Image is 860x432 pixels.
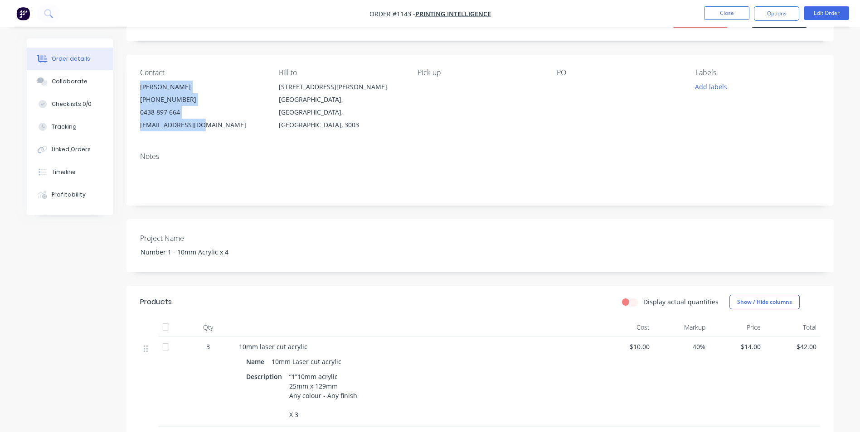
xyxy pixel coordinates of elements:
button: Close [704,6,749,20]
div: [EMAIL_ADDRESS][DOMAIN_NAME] [140,119,264,131]
div: Name [246,355,268,368]
img: Factory [16,7,30,20]
div: Description [246,370,286,383]
div: Contact [140,68,264,77]
label: Display actual quantities [643,297,719,307]
div: Products [140,297,172,307]
span: 40% [657,342,705,351]
span: 3 [206,342,210,351]
a: Printing Intelligence [415,10,491,18]
button: Order details [27,48,113,70]
div: [STREET_ADDRESS][PERSON_NAME][GEOGRAPHIC_DATA], [GEOGRAPHIC_DATA], [GEOGRAPHIC_DATA], 3003 [279,81,403,131]
div: Tracking [52,123,77,131]
div: Order details [52,55,90,63]
div: Timeline [52,168,76,176]
button: Options [754,6,799,21]
div: 10mm Laser cut acrylic [268,355,345,368]
div: [GEOGRAPHIC_DATA], [GEOGRAPHIC_DATA], [GEOGRAPHIC_DATA], 3003 [279,93,403,131]
button: Show / Hide columns [729,295,800,309]
div: 0438 897 664 [140,106,264,119]
div: [PERSON_NAME] [140,81,264,93]
div: PO [557,68,681,77]
label: Project Name [140,233,253,244]
div: Collaborate [52,77,87,86]
div: Notes [140,152,820,161]
div: Profitability [52,191,86,199]
button: Profitability [27,183,113,206]
button: Timeline [27,161,113,183]
span: $10.00 [602,342,650,351]
div: Labels [695,68,820,77]
div: Total [764,318,820,336]
span: Order #1143 - [369,10,415,18]
button: Checklists 0/0 [27,93,113,115]
div: Qty [181,318,235,336]
button: Collaborate [27,70,113,93]
button: Tracking [27,115,113,138]
div: Cost [598,318,654,336]
div: Bill to [279,68,403,77]
div: Linked Orders [52,145,91,154]
div: [STREET_ADDRESS][PERSON_NAME] [279,81,403,93]
div: Markup [653,318,709,336]
div: [PHONE_NUMBER] [140,93,264,106]
button: Add labels [690,81,732,93]
div: Pick up [418,68,542,77]
div: Checklists 0/0 [52,100,92,108]
button: Linked Orders [27,138,113,161]
span: 10mm laser cut acrylic [239,342,307,351]
span: $42.00 [768,342,816,351]
div: Number 1 - 10mm Acrylic x 4 [133,245,247,259]
button: Edit Order [804,6,849,20]
div: [PERSON_NAME][PHONE_NUMBER]0438 897 664[EMAIL_ADDRESS][DOMAIN_NAME] [140,81,264,131]
div: Price [709,318,765,336]
div: “1”10mm acrylic 25mm x 129mm Any colour - Any finish X 3 [286,370,361,421]
span: $14.00 [713,342,761,351]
